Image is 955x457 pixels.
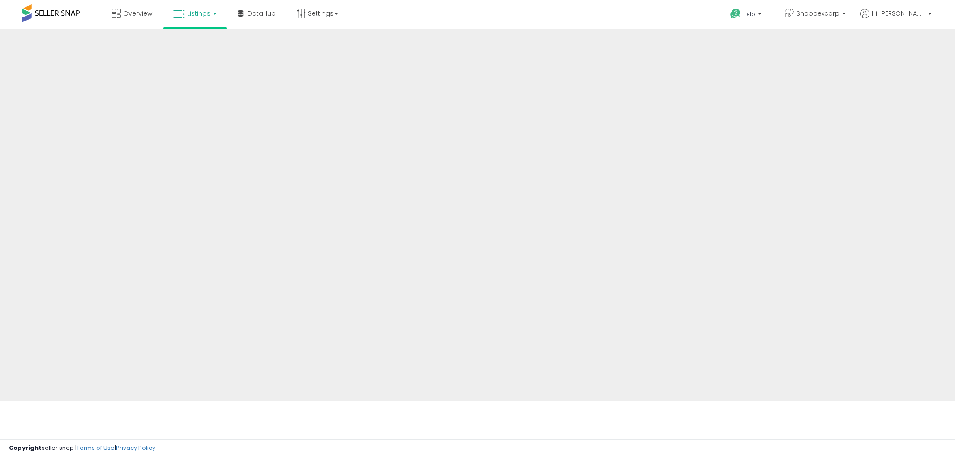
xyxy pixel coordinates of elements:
[860,9,932,29] a: Hi [PERSON_NAME]
[123,9,152,18] span: Overview
[730,8,741,19] i: Get Help
[723,1,771,29] a: Help
[187,9,210,18] span: Listings
[872,9,925,18] span: Hi [PERSON_NAME]
[797,9,839,18] span: Shoppexcorp
[743,10,755,18] span: Help
[248,9,276,18] span: DataHub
